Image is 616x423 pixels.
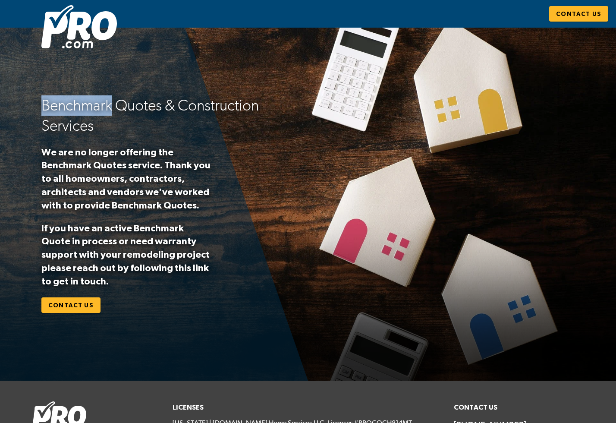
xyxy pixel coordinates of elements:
[48,300,94,311] span: Contact Us
[41,145,214,212] p: We are no longer offering the Benchmark Quotes service. Thank you to all homeowners, contractors,...
[549,6,608,22] a: Contact Us
[173,401,443,414] h6: Licenses
[41,221,214,288] p: If you have an active Benchmark Quote in process or need warranty support with your remodeling pr...
[556,9,601,19] span: Contact Us
[41,95,300,136] h2: Benchmark Quotes & Construction Services
[454,401,584,414] h6: Contact Us
[41,5,117,48] img: Pro.com logo
[41,297,101,313] a: Contact Us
